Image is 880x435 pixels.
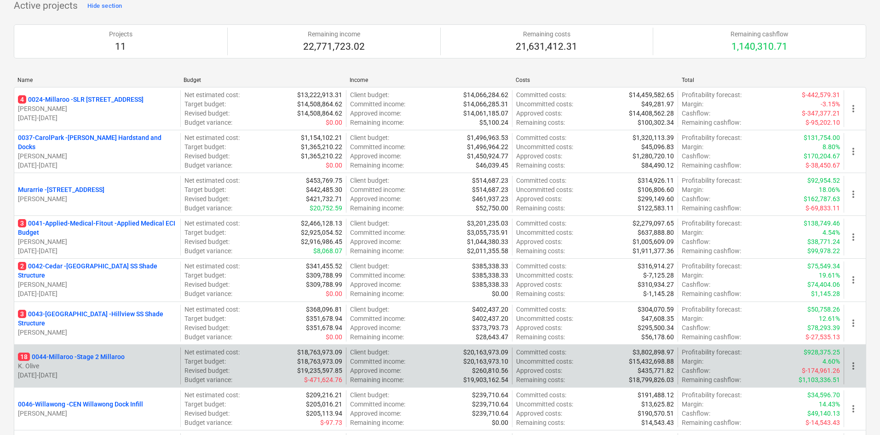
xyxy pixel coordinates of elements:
p: Margin : [682,400,703,409]
p: 12.61% [819,314,840,323]
p: $138,749.46 [804,219,840,228]
p: $45,096.83 [641,142,674,151]
p: $2,279,097.65 [633,219,674,228]
p: Margin : [682,142,703,151]
p: Approved costs : [516,109,562,118]
p: [PERSON_NAME] [18,280,177,289]
p: $3,055,735.91 [467,228,508,237]
p: Remaining cashflow : [682,203,741,213]
p: $-1,145.28 [643,289,674,298]
p: $2,466,128.13 [301,219,342,228]
p: Client budget : [350,390,389,400]
p: $514,687.23 [472,185,508,194]
p: $18,763,973.09 [297,357,342,366]
p: $50,758.26 [807,305,840,314]
p: Margin : [682,185,703,194]
p: [PERSON_NAME] [18,194,177,203]
p: Uncommitted costs : [516,142,573,151]
p: $1,450,924.77 [467,151,508,161]
p: Remaining costs : [516,289,565,298]
p: $385,338.33 [472,261,508,271]
p: Budget variance : [184,161,232,170]
div: Budget [184,77,342,83]
p: $442,485.30 [306,185,342,194]
p: $-347,377.21 [802,109,840,118]
span: 4 [18,95,26,104]
p: 0041-Applied-Medical-Fitout - Applied Medical ECI Budget [18,219,177,237]
span: 18 [18,353,30,361]
p: 22,771,723.02 [303,41,365,53]
p: Committed income : [350,400,405,409]
p: $100,302.34 [638,118,674,127]
p: Budget variance : [184,203,232,213]
p: Committed income : [350,185,405,194]
p: [PERSON_NAME] [18,237,177,246]
p: $1,280,720.10 [633,151,674,161]
p: $162,787.63 [804,194,840,203]
p: 18.06% [819,185,840,194]
p: Margin : [682,271,703,280]
p: [DATE] - [DATE] [18,246,177,255]
p: $1,154,102.21 [301,133,342,142]
p: Projects [109,29,132,39]
p: Margin : [682,357,703,366]
p: $8,068.07 [313,246,342,255]
p: Uncommitted costs : [516,357,573,366]
p: $92,954.52 [807,176,840,185]
p: $314,926.11 [638,176,674,185]
p: Remaining income : [350,203,404,213]
p: $239,710.64 [472,390,508,400]
p: Remaining income : [350,332,404,342]
p: Remaining costs : [516,203,565,213]
span: 3 [18,219,26,227]
p: $28,643.47 [476,332,508,342]
span: more_vert [848,274,859,285]
p: Approved costs : [516,280,562,289]
p: Net estimated cost : [184,133,240,142]
p: Committed costs : [516,261,566,271]
p: Profitability forecast : [682,90,742,99]
p: Target budget : [184,400,226,409]
div: Hide section [87,1,122,12]
p: $38,771.24 [807,237,840,246]
p: Budget variance : [184,118,232,127]
p: 4.60% [822,357,840,366]
div: Chat Widget [834,391,880,435]
span: more_vert [848,189,859,200]
p: $-471,624.76 [304,375,342,384]
p: Remaining income : [350,375,404,384]
p: Profitability forecast : [682,305,742,314]
p: Remaining costs : [516,246,565,255]
p: $0.00 [326,289,342,298]
p: Approved income : [350,151,401,161]
p: $56,178.60 [641,332,674,342]
p: -3.15% [821,99,840,109]
p: [PERSON_NAME] [18,409,177,418]
p: $131,754.00 [804,133,840,142]
p: Revised budget : [184,151,230,161]
p: $316,914.27 [638,261,674,271]
p: Client budget : [350,219,389,228]
div: 40024-Millaroo -SLR [STREET_ADDRESS][PERSON_NAME][DATE]-[DATE] [18,95,177,122]
p: Client budget : [350,261,389,271]
p: Profitability forecast : [682,219,742,228]
p: Client budget : [350,133,389,142]
p: $19,903,162.54 [463,375,508,384]
span: more_vert [848,103,859,114]
div: Costs [516,77,674,83]
p: $373,793.73 [472,323,508,332]
p: Profitability forecast : [682,348,742,357]
p: Committed costs : [516,176,566,185]
p: Cashflow : [682,151,710,161]
p: $260,810.56 [472,366,508,375]
p: $1,496,963.53 [467,133,508,142]
p: $-27,535.13 [805,332,840,342]
p: Revised budget : [184,323,230,332]
p: Remaining income : [350,246,404,255]
p: 0043-[GEOGRAPHIC_DATA] - Hillview SS Shade Structure [18,309,177,328]
p: $1,496,964.22 [467,142,508,151]
p: $351,678.94 [306,323,342,332]
p: Revised budget : [184,409,230,418]
p: Target budget : [184,99,226,109]
p: $34,596.70 [807,390,840,400]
